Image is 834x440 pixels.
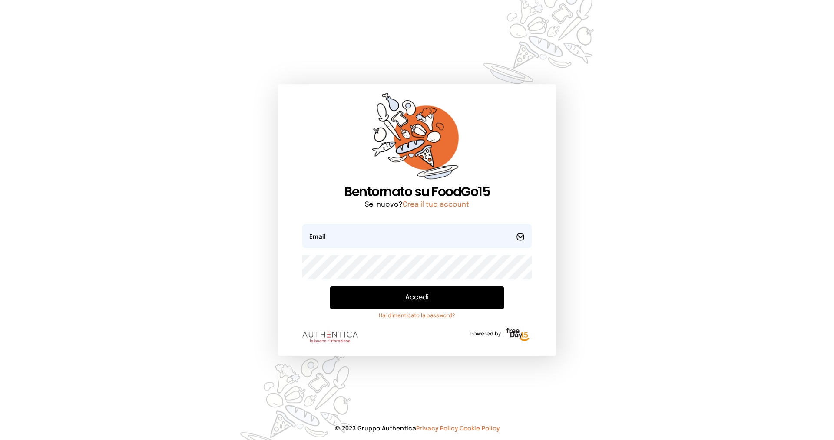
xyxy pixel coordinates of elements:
[416,426,458,432] a: Privacy Policy
[504,326,532,344] img: logo-freeday.3e08031.png
[330,312,504,319] a: Hai dimenticato la password?
[302,332,358,343] img: logo.8f33a47.png
[372,93,462,184] img: sticker-orange.65babaf.png
[302,200,532,210] p: Sei nuovo?
[460,426,500,432] a: Cookie Policy
[330,286,504,309] button: Accedi
[403,201,469,208] a: Crea il tuo account
[14,424,820,433] p: © 2023 Gruppo Authentica
[470,331,501,338] span: Powered by
[302,184,532,200] h1: Bentornato su FoodGo15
